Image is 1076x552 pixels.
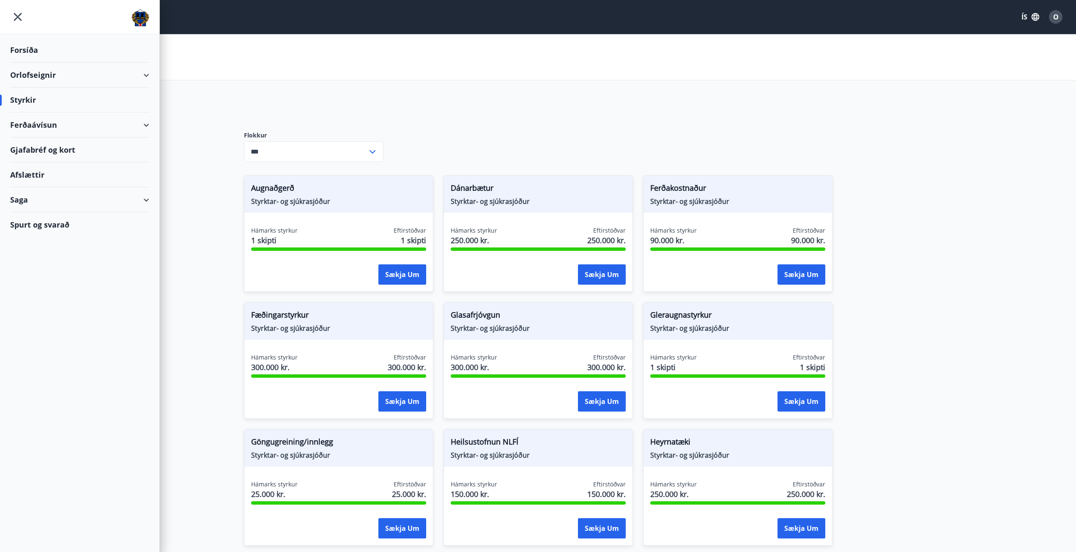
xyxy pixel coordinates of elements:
span: Eftirstöðvar [593,480,626,489]
div: Ferðaávísun [10,113,149,137]
span: 1 skipti [650,362,697,373]
span: Styrktar- og sjúkrasjóður [650,450,825,460]
span: 25.000 kr. [392,489,426,500]
span: 150.000 kr. [587,489,626,500]
span: Gleraugnastyrkur [650,309,825,324]
span: Fæðingarstyrkur [251,309,426,324]
span: O [1053,12,1059,22]
span: Augnaðgerð [251,182,426,197]
span: Ferðakostnaður [650,182,825,197]
span: Hámarks styrkur [650,480,697,489]
div: Styrkir [10,88,149,113]
span: Hámarks styrkur [451,480,497,489]
button: Sækja um [778,518,825,538]
label: Flokkur [244,131,383,140]
span: 250.000 kr. [587,235,626,246]
button: Sækja um [378,264,426,285]
span: Eftirstöðvar [793,480,825,489]
button: Sækja um [578,391,626,412]
span: 90.000 kr. [791,235,825,246]
span: 300.000 kr. [388,362,426,373]
span: 1 skipti [401,235,426,246]
span: Hámarks styrkur [251,226,298,235]
span: Styrktar- og sjúkrasjóður [251,324,426,333]
span: Dánarbætur [451,182,626,197]
button: Sækja um [778,391,825,412]
button: menu [10,9,25,25]
button: Sækja um [378,518,426,538]
span: Eftirstöðvar [394,226,426,235]
span: 250.000 kr. [787,489,825,500]
span: Göngugreining/innlegg [251,436,426,450]
span: 250.000 kr. [650,489,697,500]
span: Styrktar- og sjúkrasjóður [251,197,426,206]
span: Eftirstöðvar [793,226,825,235]
span: Hámarks styrkur [251,353,298,362]
span: Hámarks styrkur [251,480,298,489]
span: 90.000 kr. [650,235,697,246]
div: Orlofseignir [10,63,149,88]
div: Forsíða [10,38,149,63]
span: Styrktar- og sjúkrasjóður [650,197,825,206]
button: Sækja um [378,391,426,412]
span: Heilsustofnun NLFÍ [451,436,626,450]
span: Eftirstöðvar [593,353,626,362]
span: 300.000 kr. [451,362,497,373]
span: 25.000 kr. [251,489,298,500]
span: 250.000 kr. [451,235,497,246]
div: Afslættir [10,162,149,187]
button: Sækja um [578,518,626,538]
span: Hámarks styrkur [650,226,697,235]
span: Glasafrjóvgun [451,309,626,324]
div: Spurt og svarað [10,212,149,237]
span: 300.000 kr. [251,362,298,373]
span: Styrktar- og sjúkrasjóður [650,324,825,333]
span: Styrktar- og sjúkrasjóður [451,197,626,206]
span: 1 skipti [251,235,298,246]
span: Heyrnatæki [650,436,825,450]
span: Styrktar- og sjúkrasjóður [451,324,626,333]
span: Eftirstöðvar [394,353,426,362]
span: Eftirstöðvar [394,480,426,489]
span: 300.000 kr. [587,362,626,373]
img: union_logo [131,9,149,26]
span: Styrktar- og sjúkrasjóður [451,450,626,460]
span: 150.000 kr. [451,489,497,500]
span: 1 skipti [800,362,825,373]
span: Hámarks styrkur [451,226,497,235]
button: O [1046,7,1066,27]
button: ÍS [1017,9,1044,25]
button: Sækja um [578,264,626,285]
span: Eftirstöðvar [793,353,825,362]
span: Hámarks styrkur [650,353,697,362]
button: Sækja um [778,264,825,285]
div: Saga [10,187,149,212]
span: Styrktar- og sjúkrasjóður [251,450,426,460]
div: Gjafabréf og kort [10,137,149,162]
span: Eftirstöðvar [593,226,626,235]
span: Hámarks styrkur [451,353,497,362]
